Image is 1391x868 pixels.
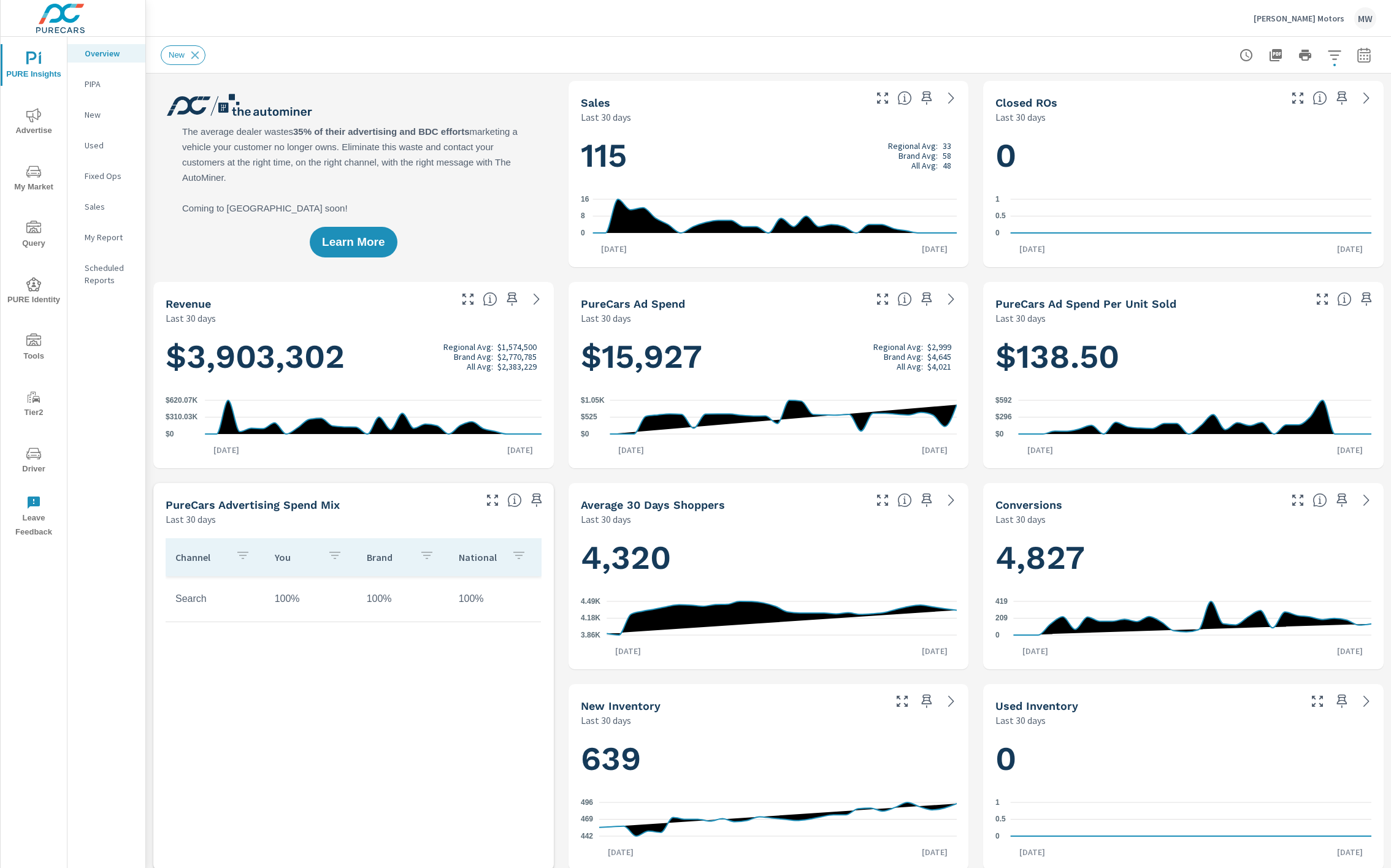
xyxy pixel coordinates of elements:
[581,297,685,310] h5: PureCars Ad Spend
[1332,490,1352,510] span: Save this to your personalized report
[897,292,912,306] span: Total cost of media for all PureCars channels for the selected dealership group over the selected...
[4,446,63,476] span: Driver
[995,135,1371,177] h1: 0
[610,444,653,456] p: [DATE]
[483,490,502,510] button: Make Fullscreen
[581,396,605,405] text: $1.05K
[1011,243,1054,255] p: [DATE]
[911,161,938,170] p: All Avg:
[581,713,631,728] p: Last 30 days
[607,645,650,657] p: [DATE]
[497,362,537,371] p: $2,383,229
[1288,490,1308,510] button: Make Fullscreen
[913,444,956,456] p: [DATE]
[166,297,211,310] h5: Revenue
[995,297,1176,310] h5: PureCars Ad Spend Per Unit Sold
[581,631,600,639] text: 3.86K
[459,551,502,563] p: National
[1019,444,1062,456] p: [DATE]
[497,342,537,352] p: $1,574,500
[322,237,385,248] span: Learn More
[884,352,923,362] p: Brand Avg:
[1011,846,1054,858] p: [DATE]
[1328,846,1371,858] p: [DATE]
[161,50,192,59] span: New
[995,311,1046,325] p: Last 30 days
[1357,289,1376,309] span: Save this to your personalized report
[995,631,1000,639] text: 0
[995,512,1046,527] p: Last 30 days
[67,167,145,185] div: Fixed Ops
[599,846,642,858] p: [DATE]
[67,44,145,63] div: Overview
[917,490,937,510] span: Save this to your personalized report
[265,584,357,614] td: 100%
[443,342,493,352] p: Regional Avg:
[4,333,63,364] span: Tools
[581,498,725,511] h5: Average 30 Days Shoppers
[1312,91,1327,105] span: Number of Repair Orders Closed by the selected dealership group over the selected time range. [So...
[888,141,938,151] p: Regional Avg:
[581,832,593,840] text: 442
[899,151,938,161] p: Brand Avg:
[275,551,318,563] p: You
[941,88,961,108] a: See more details in report
[1328,444,1371,456] p: [DATE]
[995,498,1062,511] h5: Conversions
[943,161,951,170] p: 48
[943,141,951,151] p: 33
[1352,43,1376,67] button: Select Date Range
[4,164,63,194] span: My Market
[581,798,593,807] text: 496
[1332,691,1352,711] span: Save this to your personalized report
[85,47,136,59] p: Overview
[995,396,1012,405] text: $592
[897,362,923,371] p: All Avg:
[67,136,145,154] div: Used
[873,490,892,510] button: Make Fullscreen
[995,614,1008,623] text: 209
[913,243,956,255] p: [DATE]
[499,444,542,456] p: [DATE]
[581,699,661,712] h5: New Inventory
[581,311,631,325] p: Last 30 days
[995,413,1012,422] text: $296
[995,798,1000,807] text: 1
[1357,88,1376,108] a: See more details in report
[1357,691,1376,711] a: See more details in report
[995,738,1371,780] h1: 0
[995,336,1371,378] h1: $138.50
[995,229,1000,237] text: 0
[1254,13,1344,24] p: [PERSON_NAME] Motors
[917,88,937,108] span: Save this to your personalized report
[913,645,956,657] p: [DATE]
[581,336,957,378] h1: $15,927
[927,362,951,371] p: $4,021
[502,289,522,309] span: Save this to your personalized report
[4,221,63,251] span: Query
[166,413,197,422] text: $310.03K
[995,430,1004,438] text: $0
[67,228,145,246] div: My Report
[927,342,951,352] p: $2,999
[581,597,600,606] text: 4.49K
[917,691,937,711] span: Save this to your personalized report
[995,212,1006,221] text: 0.5
[1332,88,1352,108] span: Save this to your personalized report
[892,691,912,711] button: Make Fullscreen
[581,96,610,109] h5: Sales
[467,362,493,371] p: All Avg:
[67,75,145,93] div: PIPA
[1328,645,1371,657] p: [DATE]
[166,512,216,527] p: Last 30 days
[995,195,1000,204] text: 1
[449,584,541,614] td: 100%
[581,430,589,438] text: $0
[1312,289,1332,309] button: Make Fullscreen
[166,336,542,378] h1: $3,903,302
[458,289,478,309] button: Make Fullscreen
[67,105,145,124] div: New
[357,584,449,614] td: 100%
[85,262,136,286] p: Scheduled Reports
[161,45,205,65] div: New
